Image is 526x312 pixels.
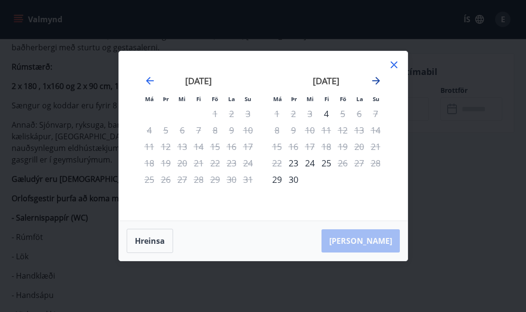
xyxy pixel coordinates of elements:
[158,171,174,188] td: Not available. þriðjudagur, 26. ágúst 2025
[158,138,174,155] td: Not available. þriðjudagur, 12. ágúst 2025
[141,155,158,171] td: Not available. mánudagur, 18. ágúst 2025
[196,95,201,103] small: Fi
[207,122,223,138] td: Not available. föstudagur, 8. ágúst 2025
[223,171,240,188] td: Not available. laugardagur, 30. ágúst 2025
[367,138,384,155] td: Not available. sunnudagur, 21. september 2025
[163,95,169,103] small: Þr
[207,171,223,188] td: Not available. föstudagur, 29. ágúst 2025
[373,95,380,103] small: Su
[367,155,384,171] td: Not available. sunnudagur, 28. september 2025
[318,138,335,155] td: Not available. fimmtudagur, 18. september 2025
[190,171,207,188] td: Not available. fimmtudagur, 28. ágúst 2025
[351,105,367,122] td: Not available. laugardagur, 6. september 2025
[318,105,335,122] td: Choose fimmtudagur, 4. september 2025 as your check-in date. It’s available.
[351,138,367,155] td: Not available. laugardagur, 20. september 2025
[318,155,335,171] td: Choose fimmtudagur, 25. september 2025 as your check-in date. It’s available.
[335,122,351,138] td: Not available. föstudagur, 12. september 2025
[207,105,223,122] td: Not available. föstudagur, 1. ágúst 2025
[240,105,256,122] td: Not available. sunnudagur, 3. ágúst 2025
[269,155,285,171] td: Not available. mánudagur, 22. september 2025
[273,95,282,103] small: Má
[318,155,335,171] div: 25
[370,75,382,87] div: Move forward to switch to the next month.
[302,105,318,122] td: Not available. miðvikudagur, 3. september 2025
[367,122,384,138] td: Not available. sunnudagur, 14. september 2025
[178,95,186,103] small: Mi
[240,171,256,188] td: Not available. sunnudagur, 31. ágúst 2025
[335,155,351,171] div: Aðeins útritun í boði
[245,95,251,103] small: Su
[240,155,256,171] td: Not available. sunnudagur, 24. ágúst 2025
[307,95,314,103] small: Mi
[212,95,218,103] small: Fö
[356,95,363,103] small: La
[285,171,302,188] td: Choose þriðjudagur, 30. september 2025 as your check-in date. It’s available.
[285,105,302,122] td: Not available. þriðjudagur, 2. september 2025
[269,171,285,188] div: Aðeins innritun í boði
[223,138,240,155] td: Not available. laugardagur, 16. ágúst 2025
[269,122,285,138] td: Not available. mánudagur, 8. september 2025
[302,155,318,171] div: 24
[285,138,302,155] td: Not available. þriðjudagur, 16. september 2025
[335,155,351,171] td: Not available. föstudagur, 26. september 2025
[302,138,318,155] td: Not available. miðvikudagur, 17. september 2025
[145,95,154,103] small: Má
[174,138,190,155] td: Not available. miðvikudagur, 13. ágúst 2025
[240,122,256,138] td: Not available. sunnudagur, 10. ágúst 2025
[302,155,318,171] td: Choose miðvikudagur, 24. september 2025 as your check-in date. It’s available.
[269,138,285,155] td: Not available. mánudagur, 15. september 2025
[269,105,285,122] td: Not available. mánudagur, 1. september 2025
[335,138,351,155] td: Not available. föstudagur, 19. september 2025
[207,155,223,171] td: Not available. föstudagur, 22. ágúst 2025
[141,171,158,188] td: Not available. mánudagur, 25. ágúst 2025
[340,95,346,103] small: Fö
[190,138,207,155] td: Not available. fimmtudagur, 14. ágúst 2025
[131,63,396,209] div: Calendar
[285,171,302,188] div: 30
[335,105,351,122] div: Aðeins útritun í boði
[269,171,285,188] td: Choose mánudagur, 29. september 2025 as your check-in date. It’s available.
[174,122,190,138] td: Not available. miðvikudagur, 6. ágúst 2025
[223,105,240,122] td: Not available. laugardagur, 2. ágúst 2025
[190,122,207,138] td: Not available. fimmtudagur, 7. ágúst 2025
[291,95,297,103] small: Þr
[318,122,335,138] td: Not available. fimmtudagur, 11. september 2025
[324,95,329,103] small: Fi
[318,105,335,122] div: Aðeins innritun í boði
[313,75,339,87] strong: [DATE]
[285,155,302,171] div: Aðeins innritun í boði
[185,75,212,87] strong: [DATE]
[285,155,302,171] td: Choose þriðjudagur, 23. september 2025 as your check-in date. It’s available.
[190,155,207,171] td: Not available. fimmtudagur, 21. ágúst 2025
[127,229,173,253] button: Hreinsa
[240,138,256,155] td: Not available. sunnudagur, 17. ágúst 2025
[174,155,190,171] td: Not available. miðvikudagur, 20. ágúst 2025
[174,171,190,188] td: Not available. miðvikudagur, 27. ágúst 2025
[223,122,240,138] td: Not available. laugardagur, 9. ágúst 2025
[144,75,156,87] div: Move backward to switch to the previous month.
[223,155,240,171] td: Not available. laugardagur, 23. ágúst 2025
[141,138,158,155] td: Not available. mánudagur, 11. ágúst 2025
[207,138,223,155] td: Not available. föstudagur, 15. ágúst 2025
[158,122,174,138] td: Not available. þriðjudagur, 5. ágúst 2025
[285,122,302,138] td: Not available. þriðjudagur, 9. september 2025
[335,105,351,122] td: Not available. föstudagur, 5. september 2025
[302,122,318,138] td: Not available. miðvikudagur, 10. september 2025
[141,122,158,138] td: Not available. mánudagur, 4. ágúst 2025
[367,105,384,122] td: Not available. sunnudagur, 7. september 2025
[351,155,367,171] td: Not available. laugardagur, 27. september 2025
[228,95,235,103] small: La
[351,122,367,138] td: Not available. laugardagur, 13. september 2025
[158,155,174,171] td: Not available. þriðjudagur, 19. ágúst 2025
